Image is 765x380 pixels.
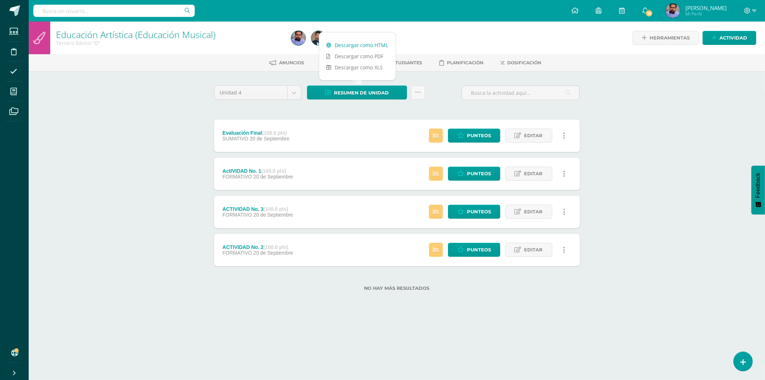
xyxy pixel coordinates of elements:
[250,136,289,142] span: 20 de Septiembre
[379,57,422,69] a: Estudiantes
[56,29,283,40] h1: Educación Artística (Educación Musical)
[501,57,542,69] a: Dosificación
[222,212,252,218] span: FORMATIVO
[448,205,500,219] a: Punteos
[220,86,282,99] span: Unidad 4
[524,243,543,256] span: Editar
[319,40,396,51] a: Descargar como HTML
[319,62,396,73] a: Descargar como XLS
[467,167,491,180] span: Punteos
[524,167,543,180] span: Editar
[311,31,326,45] img: 8c648ab03079b18c3371769e6fc6bd45.png
[751,166,765,214] button: Feedback - Mostrar encuesta
[319,51,396,62] a: Descargar como PDF
[222,130,289,136] div: Evaluación Final
[703,31,756,45] a: Actividad
[467,129,491,142] span: Punteos
[685,4,727,11] span: [PERSON_NAME]
[524,205,543,218] span: Editar
[261,168,286,174] strong: (100.0 pts)
[719,31,747,45] span: Actividad
[685,11,727,17] span: Mi Perfil
[390,60,422,65] span: Estudiantes
[448,243,500,257] a: Punteos
[56,28,216,41] a: Educación Artística (Educación Musical)
[633,31,699,45] a: Herramientas
[755,173,761,198] span: Feedback
[214,86,301,99] a: Unidad 4
[56,40,283,46] div: Tercero Básico 'D'
[222,206,293,212] div: ACTIVIDAD No. 3
[33,5,195,17] input: Busca un usuario...
[467,243,491,256] span: Punteos
[253,250,293,256] span: 20 de Septiembre
[467,205,491,218] span: Punteos
[307,85,407,99] a: Resumen de unidad
[462,86,579,100] input: Busca la actividad aquí...
[645,9,653,17] span: 19
[222,168,293,174] div: ActIVIDAD No. 1
[666,4,680,18] img: 7c3d6755148f85b195babec4e2a345e8.png
[448,129,500,143] a: Punteos
[524,129,543,142] span: Editar
[214,286,580,291] label: No hay más resultados
[270,57,304,69] a: Anuncios
[222,136,248,142] span: SUMATIVO
[507,60,542,65] span: Dosificación
[222,174,252,180] span: FORMATIVO
[279,60,304,65] span: Anuncios
[291,31,306,45] img: 7c3d6755148f85b195babec4e2a345e8.png
[253,212,293,218] span: 20 de Septiembre
[334,86,389,99] span: Resumen de unidad
[262,130,287,136] strong: (100.0 pts)
[650,31,690,45] span: Herramientas
[447,60,484,65] span: Planificación
[448,167,500,181] a: Punteos
[222,250,252,256] span: FORMATIVO
[264,244,288,250] strong: (100.0 pts)
[253,174,293,180] span: 20 de Septiembre
[222,244,293,250] div: ACTIVIDAD No. 2
[264,206,288,212] strong: (100.0 pts)
[440,57,484,69] a: Planificación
